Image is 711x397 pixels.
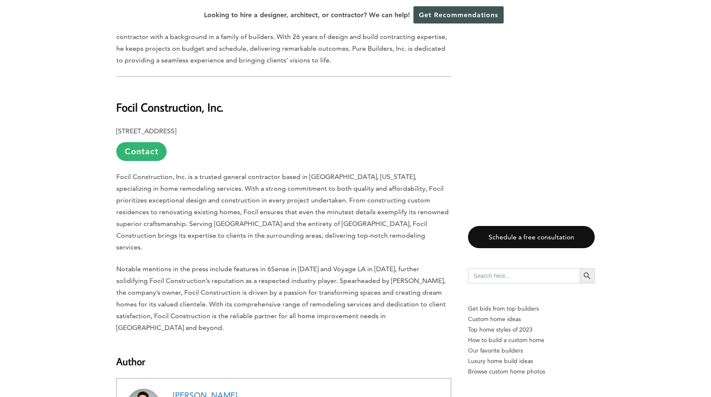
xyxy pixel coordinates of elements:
[116,127,176,135] b: [STREET_ADDRESS]
[116,173,449,251] span: Focil Construction, Inc. is a trusted general contractor based in [GEOGRAPHIC_DATA], [US_STATE], ...
[116,9,447,64] span: In the press, Pure Builders, Inc. has garnered recognition. Calabasas Style Magazine and 6Sense h...
[468,314,595,324] a: Custom home ideas
[468,268,580,283] input: Search here...
[116,265,446,332] span: Notable mentions in the press include features in 6Sense in [DATE] and Voyage LA in [DATE], furth...
[468,356,595,366] a: Luxury home build ideas
[468,226,595,248] a: Schedule a free consultation
[116,100,223,114] b: Focil Construction, Inc.
[116,142,167,161] a: Contact
[116,344,451,369] h3: Author
[413,6,504,23] a: Get Recommendations
[468,324,595,335] a: Top home styles of 2023
[468,345,595,356] a: Our favorite builders
[468,366,595,377] a: Browse custom home photos
[468,335,595,345] a: How to build a custom home
[468,304,595,314] p: Get bids from top builders
[583,271,592,280] svg: Search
